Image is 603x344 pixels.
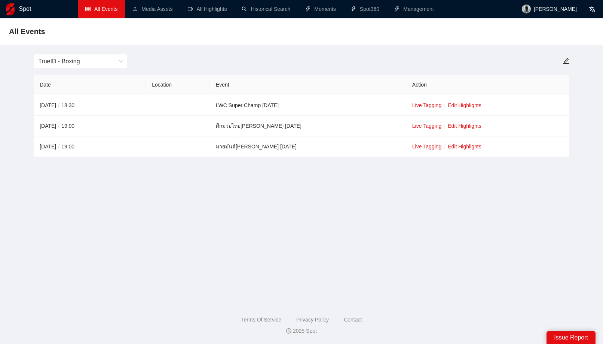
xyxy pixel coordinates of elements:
[522,4,531,13] img: avatar
[146,75,210,95] th: Location
[210,116,406,136] td: ศึกมวยไทย[PERSON_NAME] [DATE]
[394,6,434,12] a: thunderboltManagement
[563,58,569,64] span: edit
[94,6,117,12] span: All Events
[34,75,146,95] th: Date
[210,95,406,116] td: LWC Super Champ [DATE]
[241,317,281,323] a: Terms Of Service
[305,6,336,12] a: thunderboltMoments
[406,75,569,95] th: Action
[412,123,441,129] a: Live Tagging
[242,6,290,12] a: searchHistorical Search
[6,3,15,15] img: logo
[210,136,406,157] td: มวยมันส์[PERSON_NAME] [DATE]
[9,25,45,37] span: All Events
[448,123,481,129] a: Edit Highlights
[188,6,227,12] a: video-cameraAll Highlights
[412,144,441,150] a: Live Tagging
[296,317,329,323] a: Privacy Policy
[210,75,406,95] th: Event
[34,116,146,136] td: [DATE] 19:00
[448,102,481,108] a: Edit Highlights
[56,144,61,150] span: /
[547,331,596,344] div: Issue Report
[56,102,61,108] span: /
[34,95,146,116] td: [DATE] 18:30
[351,6,379,12] a: thunderboltSpot360
[344,317,362,323] a: Contact
[132,6,172,12] a: uploadMedia Assets
[38,54,123,69] span: TrueID - Boxing
[6,327,597,335] div: 2025 Spot
[448,144,481,150] a: Edit Highlights
[412,102,441,108] a: Live Tagging
[34,136,146,157] td: [DATE] 19:00
[85,6,91,12] span: table
[56,123,61,129] span: /
[286,328,291,334] span: copyright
